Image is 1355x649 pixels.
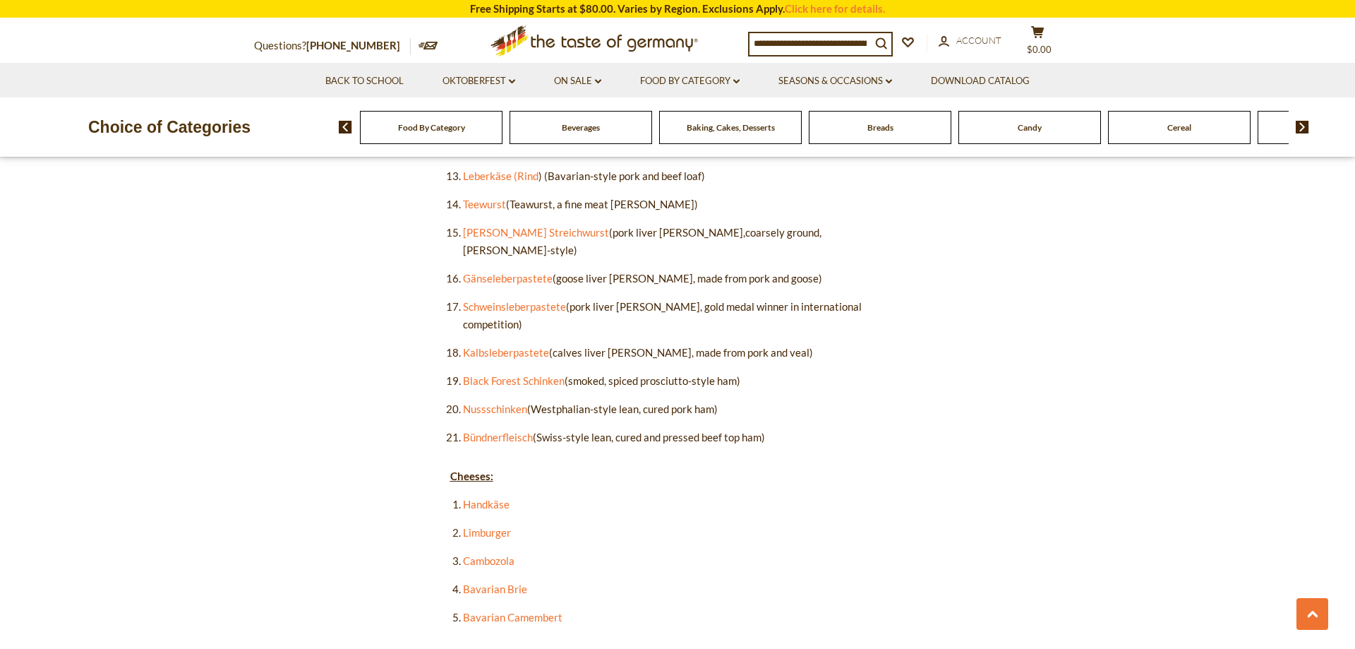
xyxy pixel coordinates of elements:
a: Kalbsleberpastete [463,346,549,359]
img: next arrow [1296,121,1309,133]
li: (pork liver [PERSON_NAME],coarsely ground, [PERSON_NAME]-style) [463,224,905,259]
img: previous arrow [339,121,352,133]
a: Oktoberfest [442,73,515,89]
a: Breads [867,122,893,133]
a: Beverages [562,122,600,133]
span: $0.00 [1027,44,1052,55]
a: Handkäse [463,498,510,511]
a: Baking, Cakes, Desserts [687,122,775,133]
li: (smoked, spiced prosciutto-style ham) [463,372,905,390]
li: (Westphalian-style lean, cured pork ham) [463,400,905,418]
li: (pork liver [PERSON_NAME], gold medal winner in international competition) [463,298,905,333]
strong: Cheeses: [450,470,493,482]
a: Black Forest Schinken [463,374,565,387]
a: Food By Category [640,73,740,89]
a: Back to School [325,73,404,89]
a: Bündnerfleisch [463,431,533,443]
p: Questions? [254,37,411,55]
li: (Teawurst, a fine meat [PERSON_NAME]) [463,196,905,213]
a: Gänseleberpastete [463,272,553,285]
a: Account [939,33,1001,49]
a: Download Catalog [931,73,1030,89]
li: (calves liver [PERSON_NAME], made from pork and veal) [463,344,905,362]
a: Teewurst [463,198,506,210]
a: [PHONE_NUMBER] [306,39,400,52]
a: Seasons & Occasions [778,73,892,89]
a: [PERSON_NAME] Streichwurst [463,226,609,239]
button: $0.00 [1016,25,1059,61]
a: Schweinsleberpastete [463,300,566,313]
span: Account [956,35,1001,46]
a: Click here for details. [785,2,885,15]
a: Bavarian Brie [463,583,527,595]
a: Bavarian Camembert [463,611,562,624]
li: (Swiss-style lean, cured and pressed beef top ham) [463,429,905,446]
a: Nussschinken [463,403,527,415]
a: Leberkäse (Rind [463,169,538,182]
a: Food By Category [398,122,465,133]
a: Candy [1018,122,1042,133]
a: Cambozola [463,554,514,567]
a: Limburger [463,526,511,539]
li: ) (Bavarian-style pork and beef loaf) [463,167,905,185]
li: (goose liver [PERSON_NAME], made from pork and goose) [463,270,905,287]
a: Cereal [1167,122,1191,133]
a: On Sale [554,73,601,89]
